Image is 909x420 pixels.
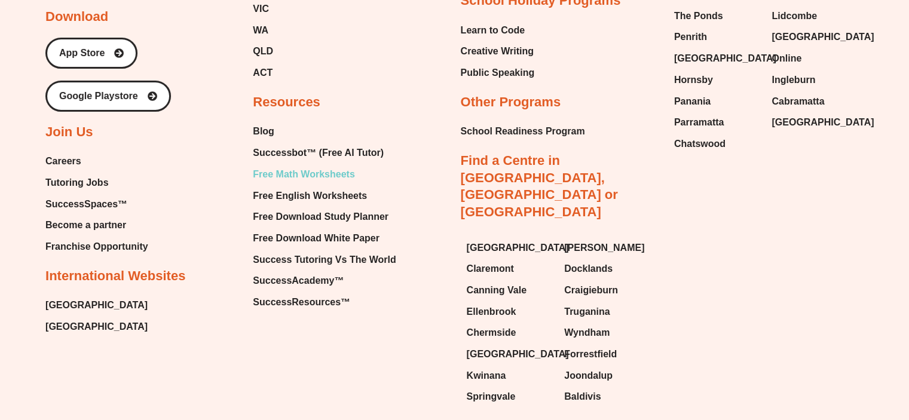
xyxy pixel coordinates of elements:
[461,22,535,39] a: Learn to Code
[674,114,760,131] a: Parramatta
[253,229,396,247] a: Free Download White Paper
[45,124,93,141] h2: Join Us
[772,93,824,111] span: Cabramatta
[253,144,396,162] a: Successbot™ (Free AI Tutor)
[564,260,650,278] a: Docklands
[253,42,355,60] a: QLD
[467,281,527,299] span: Canning Vale
[564,239,650,257] a: [PERSON_NAME]
[253,64,273,82] span: ACT
[253,293,350,311] span: SuccessResources™
[467,388,516,406] span: Springvale
[253,144,384,162] span: Successbot™ (Free AI Tutor)
[45,318,148,336] a: [GEOGRAPHIC_DATA]
[45,174,148,192] a: Tutoring Jobs
[674,7,723,25] span: The Ponds
[564,345,617,363] span: Forrestfield
[253,165,354,183] span: Free Math Worksheets
[461,153,618,219] a: Find a Centre in [GEOGRAPHIC_DATA], [GEOGRAPHIC_DATA] or [GEOGRAPHIC_DATA]
[59,91,138,101] span: Google Playstore
[564,367,613,385] span: Joondalup
[564,303,650,321] a: Truganina
[461,122,585,140] a: School Readiness Program
[45,195,127,213] span: SuccessSpaces™
[467,281,553,299] a: Canning Vale
[564,239,644,257] span: [PERSON_NAME]
[674,28,707,46] span: Penrith
[674,28,760,46] a: Penrith
[253,272,396,290] a: SuccessAcademy™
[772,114,874,131] span: [GEOGRAPHIC_DATA]
[564,324,610,342] span: Wyndham
[772,71,858,89] a: Ingleburn
[772,28,874,46] span: [GEOGRAPHIC_DATA]
[674,71,760,89] a: Hornsby
[461,42,535,60] a: Creative Writing
[45,81,171,112] a: Google Playstore
[772,50,801,68] span: Online
[45,216,148,234] a: Become a partner
[564,388,650,406] a: Baldivis
[467,324,553,342] a: Chermside
[461,42,534,60] span: Creative Writing
[253,187,367,205] span: Free English Worksheets
[564,281,650,299] a: Craigieburn
[253,187,396,205] a: Free English Worksheets
[674,135,760,153] a: Chatswood
[253,94,320,111] h2: Resources
[467,303,516,321] span: Ellenbrook
[674,50,776,68] span: [GEOGRAPHIC_DATA]
[45,152,81,170] span: Careers
[45,268,185,285] h2: International Websites
[467,303,553,321] a: Ellenbrook
[674,71,713,89] span: Hornsby
[772,114,858,131] a: [GEOGRAPHIC_DATA]
[467,388,553,406] a: Springvale
[564,260,613,278] span: Docklands
[253,165,396,183] a: Free Math Worksheets
[564,281,618,299] span: Craigieburn
[564,367,650,385] a: Joondalup
[253,42,273,60] span: QLD
[772,7,817,25] span: Lidcombe
[461,94,561,111] h2: Other Programs
[45,8,108,26] h2: Download
[772,50,858,68] a: Online
[45,216,126,234] span: Become a partner
[467,367,506,385] span: Kwinana
[467,367,553,385] a: Kwinana
[253,208,388,226] span: Free Download Study Planner
[253,22,355,39] a: WA
[674,114,724,131] span: Parramatta
[674,93,711,111] span: Panania
[467,260,514,278] span: Claremont
[467,324,516,342] span: Chermside
[253,251,396,269] a: Success Tutoring Vs The World
[564,303,610,321] span: Truganina
[45,174,108,192] span: Tutoring Jobs
[772,71,815,89] span: Ingleburn
[461,64,535,82] a: Public Speaking
[59,48,105,58] span: App Store
[253,122,396,140] a: Blog
[253,122,274,140] span: Blog
[674,93,760,111] a: Panania
[253,229,379,247] span: Free Download White Paper
[772,7,858,25] a: Lidcombe
[674,50,760,68] a: [GEOGRAPHIC_DATA]
[467,260,553,278] a: Claremont
[467,345,553,363] a: [GEOGRAPHIC_DATA]
[564,345,650,363] a: Forrestfield
[467,239,553,257] a: [GEOGRAPHIC_DATA]
[45,195,148,213] a: SuccessSpaces™
[461,22,525,39] span: Learn to Code
[253,272,344,290] span: SuccessAcademy™
[253,22,268,39] span: WA
[45,296,148,314] a: [GEOGRAPHIC_DATA]
[253,64,355,82] a: ACT
[710,286,909,420] div: Chat Widget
